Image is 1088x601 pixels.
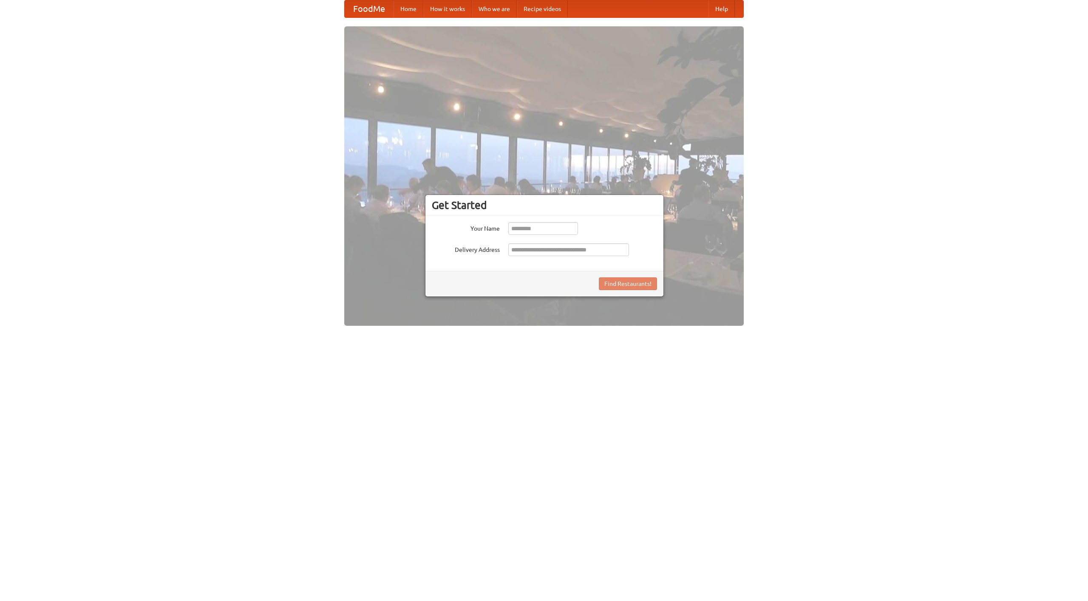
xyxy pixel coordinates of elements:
a: Recipe videos [517,0,568,17]
a: Help [708,0,735,17]
a: FoodMe [345,0,394,17]
label: Delivery Address [432,243,500,254]
a: How it works [423,0,472,17]
a: Home [394,0,423,17]
label: Your Name [432,222,500,233]
a: Who we are [472,0,517,17]
button: Find Restaurants! [599,277,657,290]
h3: Get Started [432,199,657,212]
